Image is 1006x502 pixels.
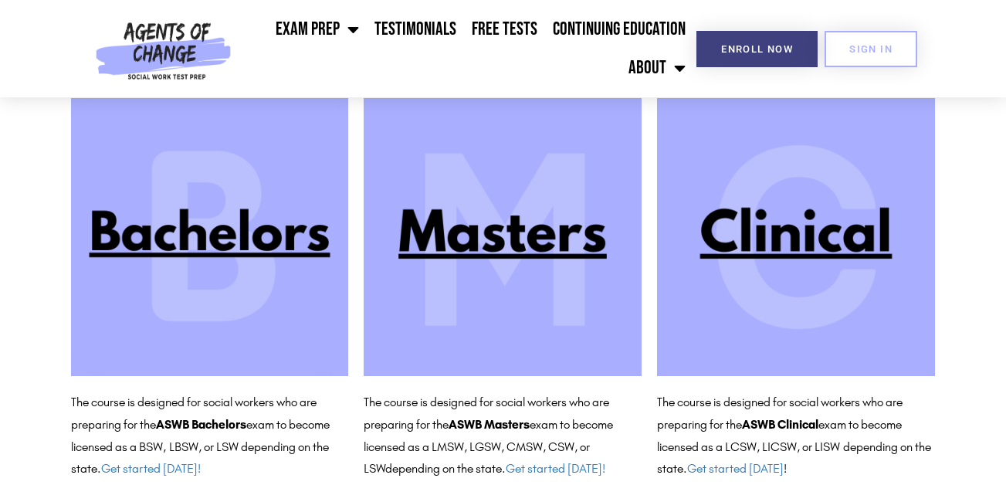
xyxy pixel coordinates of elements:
b: ASWB Masters [449,417,530,432]
p: The course is designed for social workers who are preparing for the exam to become licensed as a ... [657,392,935,480]
a: SIGN IN [825,31,917,67]
nav: Menu [238,10,693,87]
span: depending on the state. [385,461,605,476]
span: Enroll Now [721,44,793,54]
span: SIGN IN [849,44,893,54]
a: Continuing Education [545,10,693,49]
p: The course is designed for social workers who are preparing for the exam to become licensed as a ... [71,392,349,480]
b: ASWB Bachelors [156,417,246,432]
a: Get started [DATE]! [506,461,605,476]
p: The course is designed for social workers who are preparing for the exam to become licensed as a ... [364,392,642,480]
a: Enroll Now [696,31,818,67]
span: . ! [683,461,787,476]
a: Testimonials [367,10,464,49]
a: Get started [DATE] [687,461,784,476]
a: About [621,49,693,87]
b: ASWB Clinical [742,417,818,432]
a: Get started [DATE]! [101,461,201,476]
a: Free Tests [464,10,545,49]
a: Exam Prep [268,10,367,49]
